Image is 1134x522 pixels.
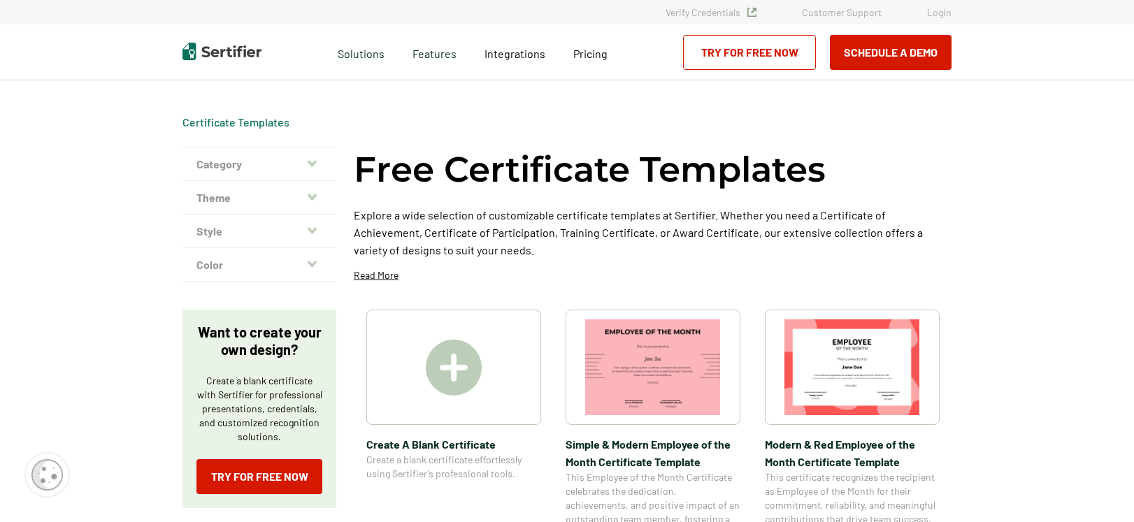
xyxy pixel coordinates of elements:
span: Integrations [485,47,545,60]
span: Pricing [573,47,608,60]
a: Pricing [573,43,608,61]
button: Color [182,248,336,282]
img: Modern & Red Employee of the Month Certificate Template [784,319,920,415]
a: Login [927,6,952,18]
p: Read More [354,268,399,282]
img: Verified [747,8,756,17]
p: Create a blank certificate with Sertifier for professional presentations, credentials, and custom... [196,374,322,444]
span: Create a blank certificate effortlessly using Sertifier’s professional tools. [366,453,541,481]
p: Explore a wide selection of customizable certificate templates at Sertifier. Whether you need a C... [354,206,952,259]
a: Integrations [485,43,545,61]
button: Theme [182,181,336,215]
img: Create A Blank Certificate [426,340,482,396]
button: Style [182,215,336,248]
h1: Free Certificate Templates [354,147,826,192]
span: Solutions [338,43,385,61]
span: Features [412,43,457,61]
span: Create A Blank Certificate [366,435,541,453]
button: Schedule a Demo [830,35,952,70]
a: Verify Credentials [666,6,756,18]
a: Certificate Templates [182,115,289,129]
img: Cookie Popup Icon [31,459,63,491]
div: Breadcrumb [182,115,289,129]
img: Simple & Modern Employee of the Month Certificate Template [585,319,721,415]
img: Sertifier | Digital Credentialing Platform [182,43,261,60]
button: Category [182,147,336,181]
a: Customer Support [802,6,882,18]
a: Try for Free Now [683,35,816,70]
p: Want to create your own design? [196,324,322,358]
span: Simple & Modern Employee of the Month Certificate Template [566,435,740,470]
span: Modern & Red Employee of the Month Certificate Template [765,435,940,470]
a: Try for Free Now [196,459,322,494]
